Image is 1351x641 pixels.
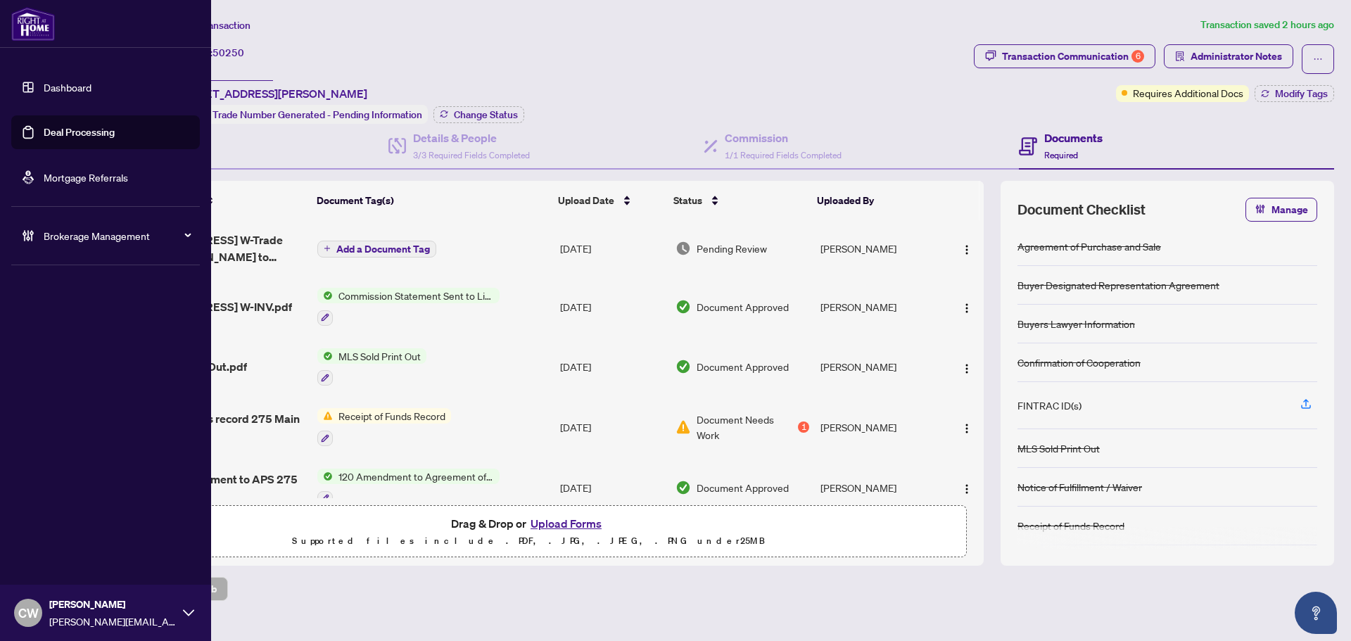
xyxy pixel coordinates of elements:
button: Open asap [1295,592,1337,634]
span: Commission Statement Sent to Listing Brokerage [333,288,500,303]
img: logo [11,7,55,41]
td: [PERSON_NAME] [815,457,943,518]
span: CW [18,603,39,623]
button: Logo [956,416,978,438]
button: Logo [956,476,978,499]
td: [PERSON_NAME] [815,220,943,277]
button: Status Icon120 Amendment to Agreement of Purchase and Sale [317,469,500,507]
button: Status IconMLS Sold Print Out [317,348,426,386]
div: FINTRAC ID(s) [1017,398,1082,413]
span: 50250 [213,46,244,59]
td: [PERSON_NAME] [815,337,943,398]
span: Brokerage Management [44,228,190,243]
div: Confirmation of Cooperation [1017,355,1141,370]
span: MLS Sold Print Out [333,348,426,364]
button: Upload Forms [526,514,606,533]
div: MLS Sold Print Out [1017,440,1100,456]
img: Document Status [675,299,691,315]
td: [DATE] [554,457,671,518]
span: Status [673,193,702,208]
th: Upload Date [552,181,668,220]
a: Mortgage Referrals [44,171,128,184]
span: [PERSON_NAME] [49,597,176,612]
span: Document Needs Work [697,412,795,443]
span: Upload Date [558,193,614,208]
th: Uploaded By [811,181,939,220]
button: Add a Document Tag [317,239,436,258]
div: Status: [175,105,428,124]
span: solution [1175,51,1185,61]
button: Status IconReceipt of Funds Record [317,408,451,446]
button: Administrator Notes [1164,44,1293,68]
h4: Commission [725,129,842,146]
span: ellipsis [1313,54,1323,64]
span: Drag & Drop or [451,514,606,533]
div: Notice of Fulfillment / Waiver [1017,479,1142,495]
img: Document Status [675,419,691,435]
span: Receipt of funds record 275 Main W.pdf [130,410,306,444]
span: 120 Amendment to Agreement of Purchase and Sale [333,469,500,484]
th: (21) File Name [124,181,310,220]
span: [STREET_ADDRESS][PERSON_NAME] [175,85,367,102]
span: Trade Number Generated - Pending Information [213,108,422,121]
button: Add a Document Tag [317,241,436,258]
button: Logo [956,355,978,378]
button: Logo [956,296,978,318]
button: Modify Tags [1255,85,1334,102]
span: Drag & Drop orUpload FormsSupported files include .PDF, .JPG, .JPEG, .PNG under25MB [91,506,966,558]
img: Status Icon [317,469,333,484]
div: Buyers Lawyer Information [1017,316,1135,331]
div: Agreement of Purchase and Sale [1017,239,1161,254]
div: Receipt of Funds Record [1017,518,1124,533]
span: Pending Review [697,241,767,256]
span: Manage [1271,198,1308,221]
button: Logo [956,237,978,260]
button: Manage [1245,198,1317,222]
td: [DATE] [554,337,671,398]
td: [PERSON_NAME] [815,277,943,337]
span: Required [1044,150,1078,160]
td: [PERSON_NAME] [815,397,943,457]
span: Modify Tags [1275,89,1328,99]
span: Change Status [454,110,518,120]
img: Status Icon [317,408,333,424]
div: 1 [798,421,809,433]
img: Logo [961,244,972,255]
div: 6 [1131,50,1144,63]
img: Logo [961,303,972,314]
img: Status Icon [317,288,333,303]
img: Logo [961,423,972,434]
h4: Documents [1044,129,1103,146]
span: [PERSON_NAME][EMAIL_ADDRESS][DOMAIN_NAME] [49,614,176,629]
td: [DATE] [554,220,671,277]
img: Status Icon [317,348,333,364]
button: Change Status [433,106,524,123]
h4: Details & People [413,129,530,146]
span: Document Approved [697,480,789,495]
span: Document Approved [697,299,789,315]
span: View Transaction [175,19,250,32]
span: 3/3 Required Fields Completed [413,150,530,160]
span: Receipt of Funds Record [333,408,451,424]
td: [DATE] [554,277,671,337]
span: Document Checklist [1017,200,1146,220]
img: Document Status [675,480,691,495]
a: Deal Processing [44,126,115,139]
p: Supported files include .PDF, .JPG, .JPEG, .PNG under 25 MB [99,533,958,550]
button: Transaction Communication6 [974,44,1155,68]
img: Document Status [675,359,691,374]
span: Requires Additional Docs [1133,85,1243,101]
span: Receipt Amendment to APS 275 Main W.pdf [130,471,306,504]
button: Status IconCommission Statement Sent to Listing Brokerage [317,288,500,326]
th: Document Tag(s) [311,181,552,220]
div: Transaction Communication [1002,45,1144,68]
th: Status [668,181,812,220]
span: 1/1 Required Fields Completed [725,150,842,160]
div: Buyer Designated Representation Agreement [1017,277,1219,293]
a: Dashboard [44,81,91,94]
span: Document Approved [697,359,789,374]
span: Add a Document Tag [336,244,430,254]
img: Document Status [675,241,691,256]
span: Administrator Notes [1191,45,1282,68]
td: [DATE] [554,397,671,457]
